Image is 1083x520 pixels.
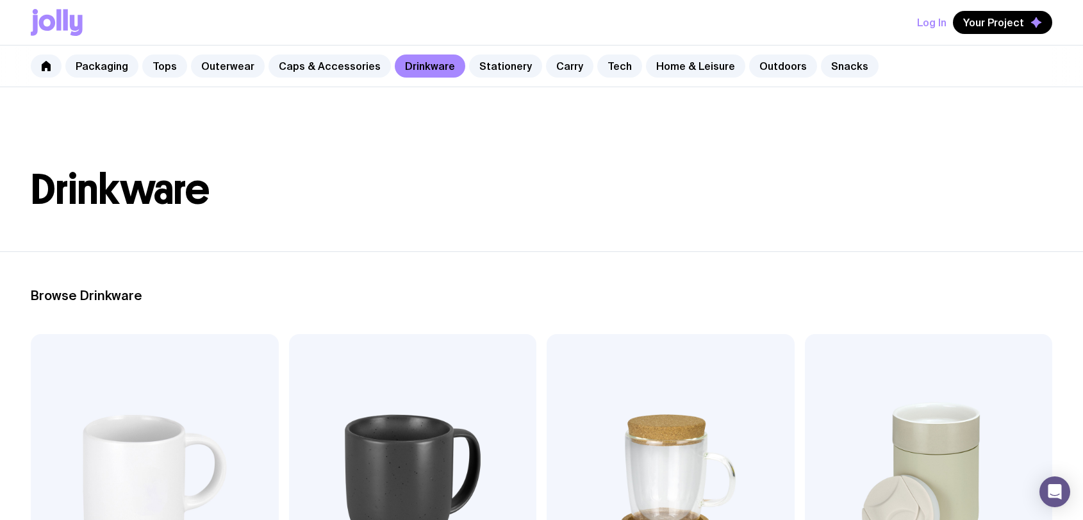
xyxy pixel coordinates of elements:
h2: Browse Drinkware [31,288,1052,303]
a: Packaging [65,55,138,78]
a: Snacks [821,55,879,78]
a: Tops [142,55,187,78]
a: Outerwear [191,55,265,78]
a: Drinkware [395,55,465,78]
span: Your Project [963,16,1024,29]
button: Log In [917,11,947,34]
h1: Drinkware [31,169,1052,210]
a: Carry [546,55,593,78]
a: Outdoors [749,55,817,78]
div: Open Intercom Messenger [1039,476,1070,507]
a: Home & Leisure [646,55,745,78]
button: Your Project [953,11,1052,34]
a: Stationery [469,55,542,78]
a: Caps & Accessories [269,55,391,78]
a: Tech [597,55,642,78]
